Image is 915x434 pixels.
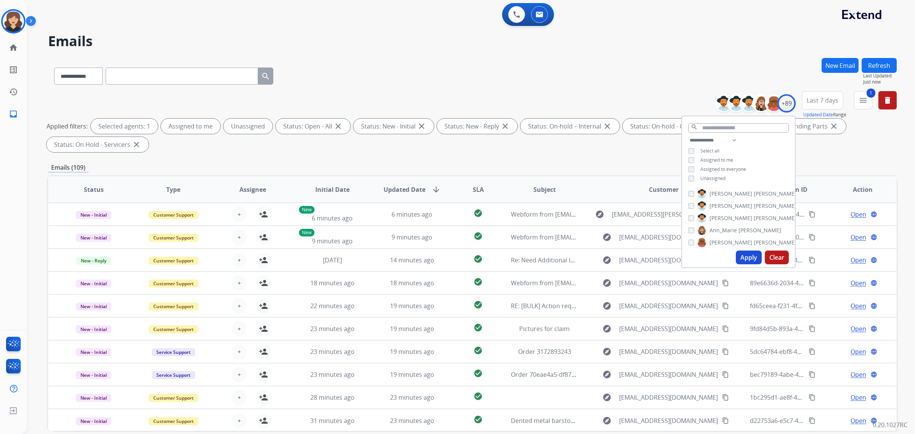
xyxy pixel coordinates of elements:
div: Status: New - Reply [437,119,517,134]
span: Assignee [239,185,266,194]
span: Order 70eae4a5-df87-41fd-ad5d-7a85bea5c67a [511,370,645,379]
span: + [238,416,241,425]
span: [EMAIL_ADDRESS][DOMAIN_NAME] [619,301,718,310]
span: Subject [533,185,556,194]
mat-icon: search [691,124,698,130]
span: 22 minutes ago [310,302,355,310]
span: 23 minutes ago [390,393,434,402]
button: + [231,298,247,313]
mat-icon: home [9,43,18,52]
span: 1bc295d1-ae8f-400c-b219-c84bdb77f891 [750,393,865,402]
span: Type [166,185,180,194]
span: 19 minutes ago [390,325,434,333]
mat-icon: explore [602,416,612,425]
mat-icon: content_copy [809,348,815,355]
span: + [238,210,241,219]
span: Customer Support [149,234,198,242]
mat-icon: history [9,87,18,96]
mat-icon: check_circle [474,254,483,264]
mat-icon: person_add [259,393,268,402]
div: Status: On-hold - Customer [623,119,727,134]
mat-icon: explore [595,210,604,219]
span: 19 minutes ago [390,302,434,310]
span: [PERSON_NAME] [754,214,796,222]
button: + [231,230,247,245]
button: 1 [854,91,872,109]
mat-icon: content_copy [809,234,815,241]
div: Assigned to me [161,119,220,134]
mat-icon: content_copy [722,394,729,401]
mat-icon: person_add [259,233,268,242]
mat-icon: content_copy [809,280,815,286]
mat-icon: content_copy [722,280,729,286]
mat-icon: inbox [9,109,18,119]
span: Just now [863,79,897,85]
span: Initial Date [315,185,350,194]
mat-icon: check_circle [474,231,483,241]
mat-icon: check_circle [474,392,483,401]
span: New - Initial [76,394,111,402]
div: Status: New - Initial [353,119,434,134]
div: Status: On-hold – Internal [520,119,620,134]
span: 5dc64784-ebf8-4443-8bee-37d57d9f09f3 [750,347,864,356]
span: Open [851,301,866,310]
mat-icon: close [603,122,612,131]
mat-icon: content_copy [809,417,815,424]
mat-icon: language [870,257,877,264]
div: +89 [777,94,796,113]
span: 28 minutes ago [310,393,355,402]
mat-icon: content_copy [722,417,729,424]
mat-icon: check_circle [474,209,483,218]
mat-icon: language [870,211,877,218]
span: Service Support [152,371,195,379]
div: Selected agents: 1 [91,119,158,134]
span: [EMAIL_ADDRESS][DOMAIN_NAME] [619,278,718,288]
span: [EMAIL_ADDRESS][DOMAIN_NAME] [619,393,718,402]
mat-icon: language [870,348,877,355]
mat-icon: content_copy [809,325,815,332]
button: + [231,252,247,268]
span: RE: [BULK] Action required: Extend claim approved for replacement [511,302,704,310]
span: 14 minutes ago [390,256,434,264]
span: [PERSON_NAME] [710,202,752,210]
span: Customer Support [149,302,198,310]
mat-icon: delete [883,96,892,105]
h2: Emails [48,34,897,49]
span: 6 minutes ago [312,214,353,222]
button: Apply [736,251,762,264]
span: New - Initial [76,371,111,379]
p: 0.20.1027RC [873,420,907,429]
mat-icon: person_add [259,210,268,219]
span: Open [851,370,866,379]
mat-icon: explore [602,347,612,356]
p: New [299,229,315,236]
span: Customer Support [149,394,198,402]
span: SLA [473,185,484,194]
span: [EMAIL_ADDRESS][PERSON_NAME][DOMAIN_NAME] [612,210,725,219]
button: Refresh [862,58,897,73]
span: 18 minutes ago [310,279,355,287]
span: Open [851,210,866,219]
div: Status: Open - All [276,119,350,134]
button: + [231,321,247,336]
span: Select all [700,148,719,154]
button: + [231,207,247,222]
span: [PERSON_NAME] [710,214,752,222]
span: 23 minutes ago [310,370,355,379]
span: + [238,278,241,288]
span: + [238,301,241,310]
span: New - Initial [76,302,111,310]
span: + [238,347,241,356]
span: Dented metal barstools [511,416,579,425]
span: [PERSON_NAME] [754,239,796,246]
span: 31 minutes ago [310,416,355,425]
span: [PERSON_NAME] [754,202,796,210]
span: Customer Support [149,280,198,288]
mat-icon: content_copy [722,325,729,332]
span: Open [851,324,866,333]
span: Status [84,185,104,194]
span: Open [851,256,866,265]
button: Last 7 days [802,91,843,109]
mat-icon: person_add [259,301,268,310]
span: Open [851,278,866,288]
